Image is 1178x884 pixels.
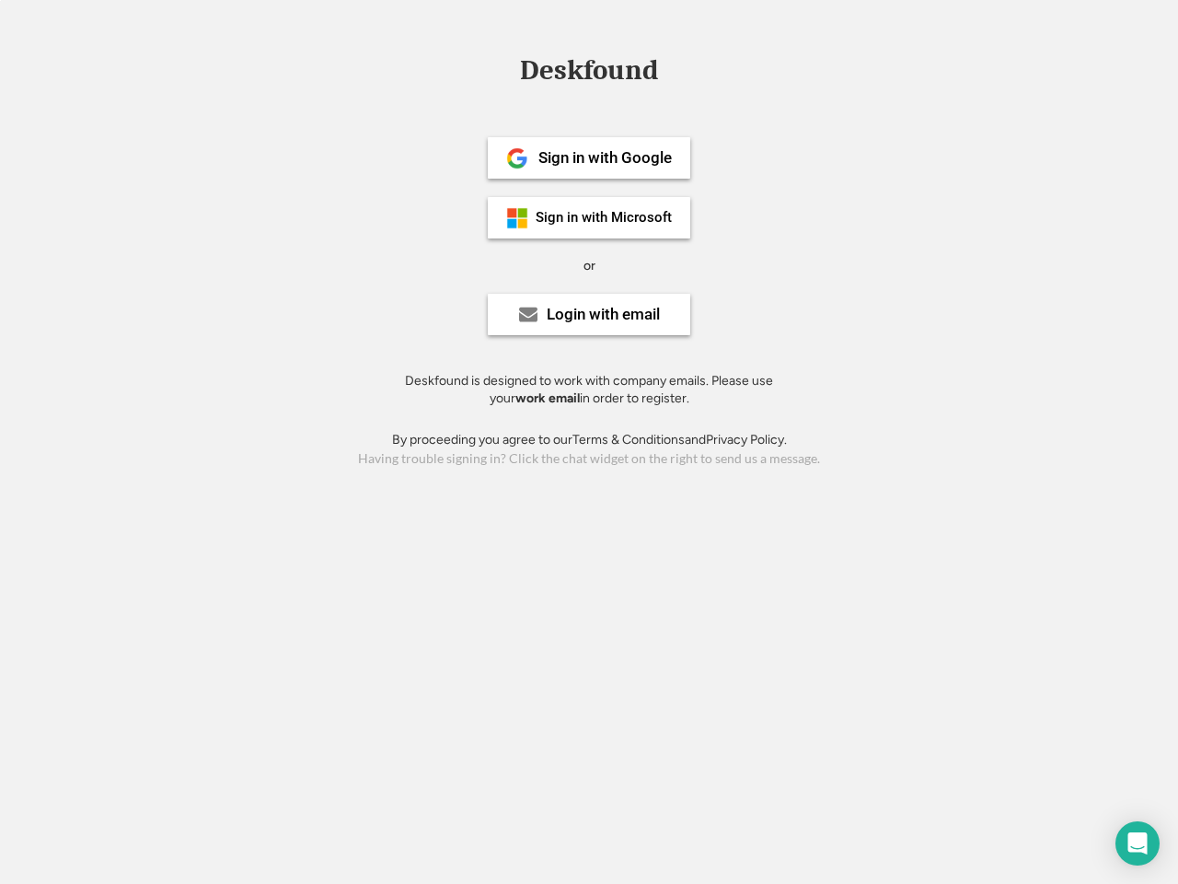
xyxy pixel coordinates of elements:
div: Deskfound [511,56,667,85]
div: Sign in with Microsoft [536,211,672,225]
img: 1024px-Google__G__Logo.svg.png [506,147,528,169]
div: By proceeding you agree to our and [392,431,787,449]
div: Open Intercom Messenger [1115,821,1160,866]
div: Deskfound is designed to work with company emails. Please use your in order to register. [382,372,796,408]
strong: work email [515,390,580,406]
a: Privacy Policy. [706,432,787,448]
img: ms-symbollockup_mssymbol_19.png [506,207,528,229]
div: Login with email [547,307,660,322]
div: or [583,257,595,275]
div: Sign in with Google [538,150,672,166]
a: Terms & Conditions [572,432,685,448]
